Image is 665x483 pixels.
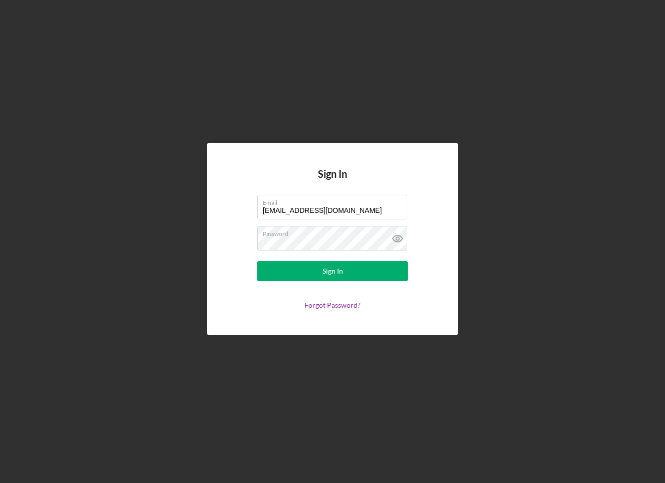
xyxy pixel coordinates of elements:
div: Sign In [322,261,343,281]
button: Sign In [257,261,408,281]
a: Forgot Password? [304,301,361,309]
h4: Sign In [318,168,347,195]
label: Email [263,195,407,206]
label: Password [263,226,407,237]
